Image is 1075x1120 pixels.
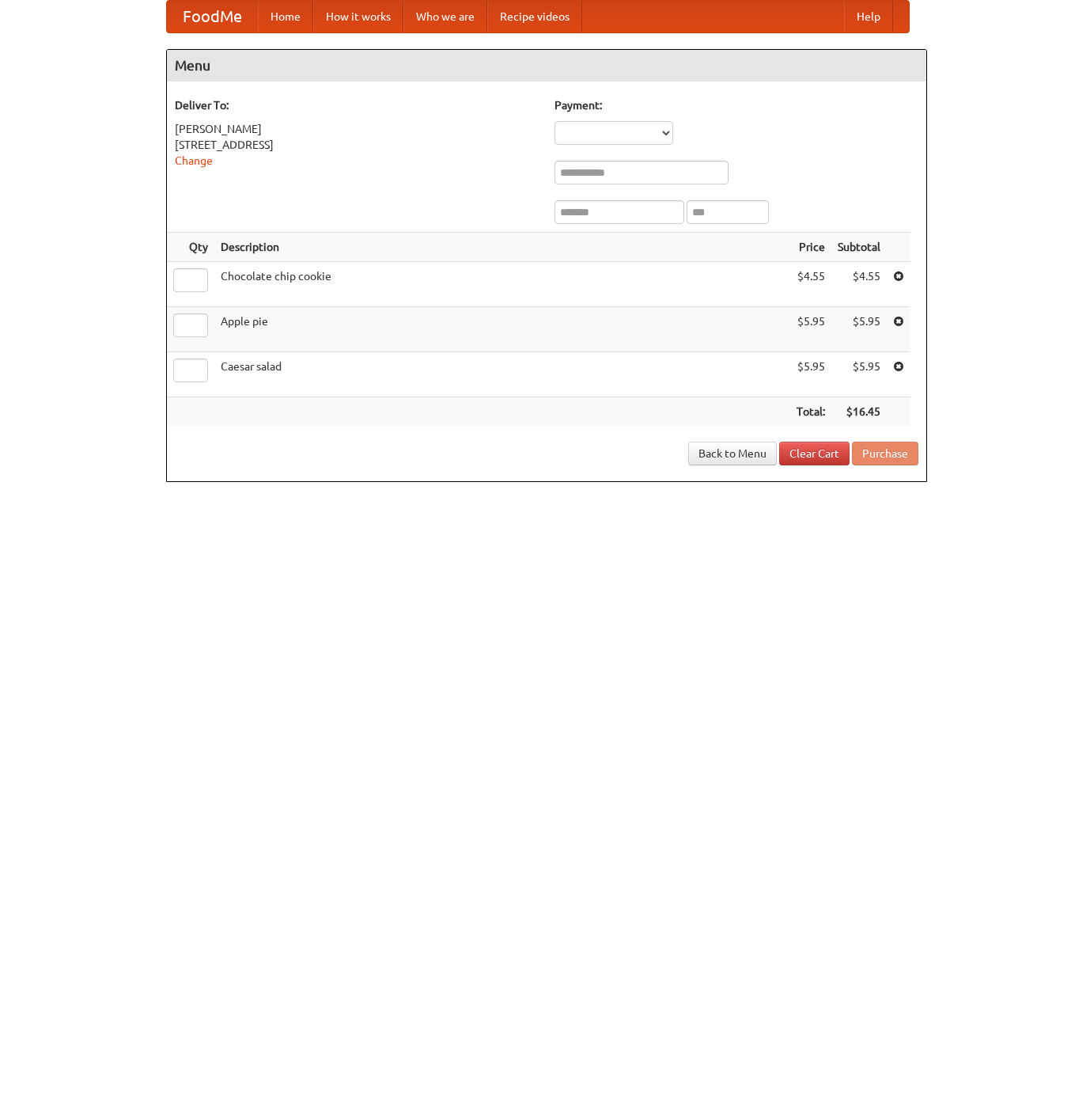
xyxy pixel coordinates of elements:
[214,262,790,307] td: Chocolate chip cookie
[167,50,926,82] h4: Menu
[831,233,887,262] th: Subtotal
[779,442,850,465] a: Clear Cart
[175,97,539,113] h5: Deliver To:
[167,233,214,262] th: Qty
[790,352,831,397] td: $5.95
[844,1,893,32] a: Help
[555,97,918,113] h5: Payment:
[214,233,790,262] th: Description
[790,233,831,262] th: Price
[167,1,258,32] a: FoodMe
[831,397,887,427] th: $16.45
[403,1,487,32] a: Who we are
[831,262,887,307] td: $4.55
[487,1,582,32] a: Recipe videos
[852,442,918,465] button: Purchase
[790,397,831,427] th: Total:
[214,307,790,352] td: Apple pie
[790,307,831,352] td: $5.95
[258,1,313,32] a: Home
[831,352,887,397] td: $5.95
[175,154,213,167] a: Change
[313,1,403,32] a: How it works
[831,307,887,352] td: $5.95
[214,352,790,397] td: Caesar salad
[175,137,539,153] div: [STREET_ADDRESS]
[688,442,777,465] a: Back to Menu
[175,121,539,137] div: [PERSON_NAME]
[790,262,831,307] td: $4.55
